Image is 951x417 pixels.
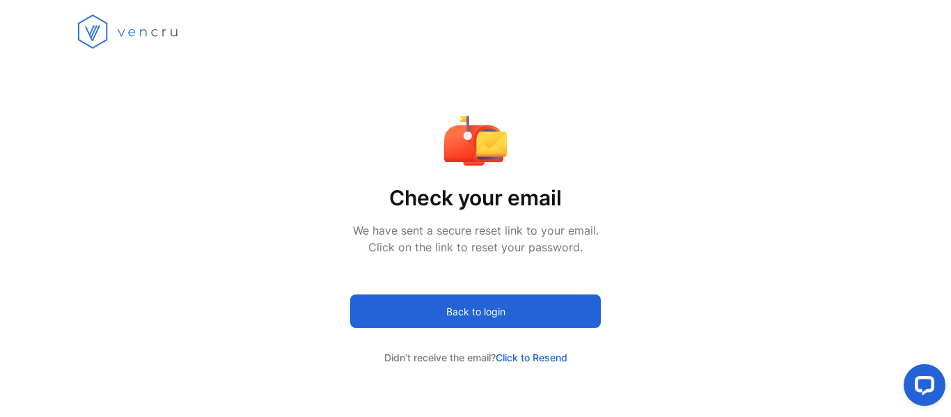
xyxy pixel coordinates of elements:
img: email verification icon [444,116,507,166]
p: Didn’t receive the email? [350,350,601,365]
p: Check your email [350,182,601,214]
iframe: LiveChat chat widget [893,359,951,417]
span: Click to Resend [496,352,567,363]
button: Back to login [350,294,601,328]
img: vencru logo [78,14,182,49]
p: We have sent a secure reset link to your email. Click on the link to reset your password. [350,222,601,255]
